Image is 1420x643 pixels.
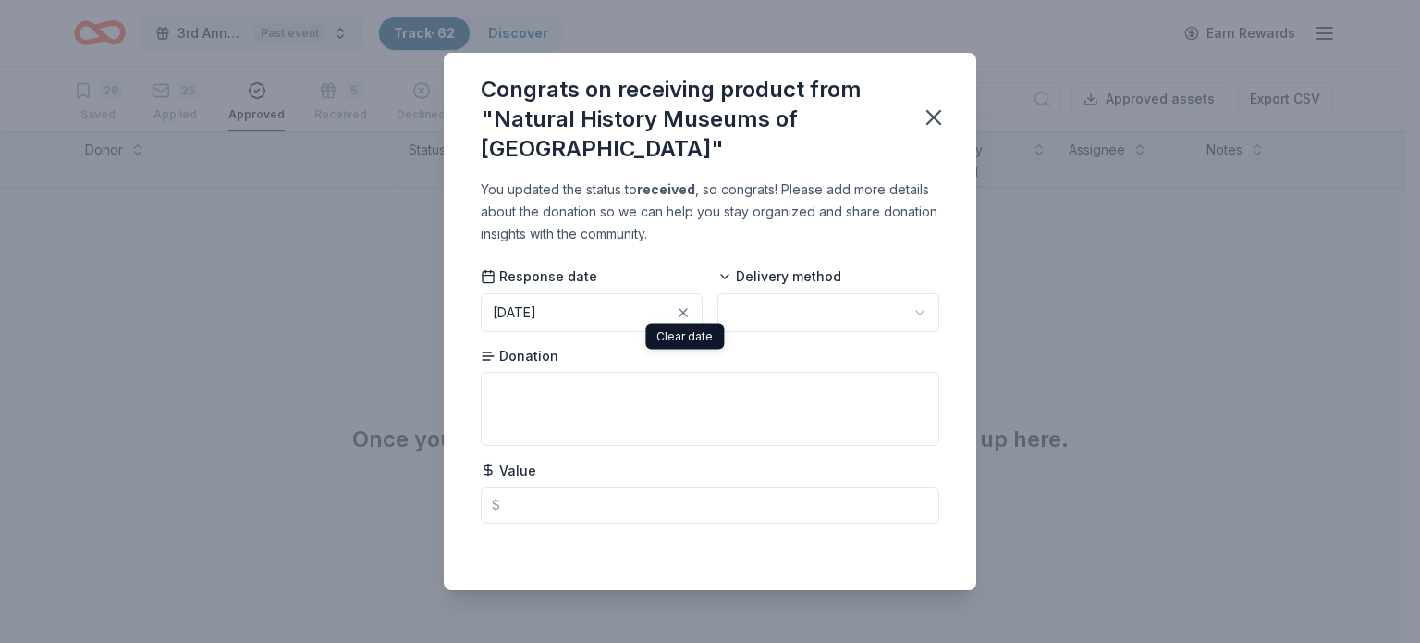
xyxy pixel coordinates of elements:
div: Clear date [645,324,724,350]
div: Congrats on receiving product from "Natural History Museums of [GEOGRAPHIC_DATA]" [481,75,899,164]
button: [DATE] [481,293,703,332]
span: Response date [481,267,597,286]
div: [DATE] [493,302,536,324]
div: You updated the status to , so congrats! Please add more details about the donation so we can hel... [481,179,939,245]
span: Delivery method [717,267,841,286]
span: Donation [481,347,558,365]
span: Value [481,462,536,480]
b: received [637,181,695,197]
